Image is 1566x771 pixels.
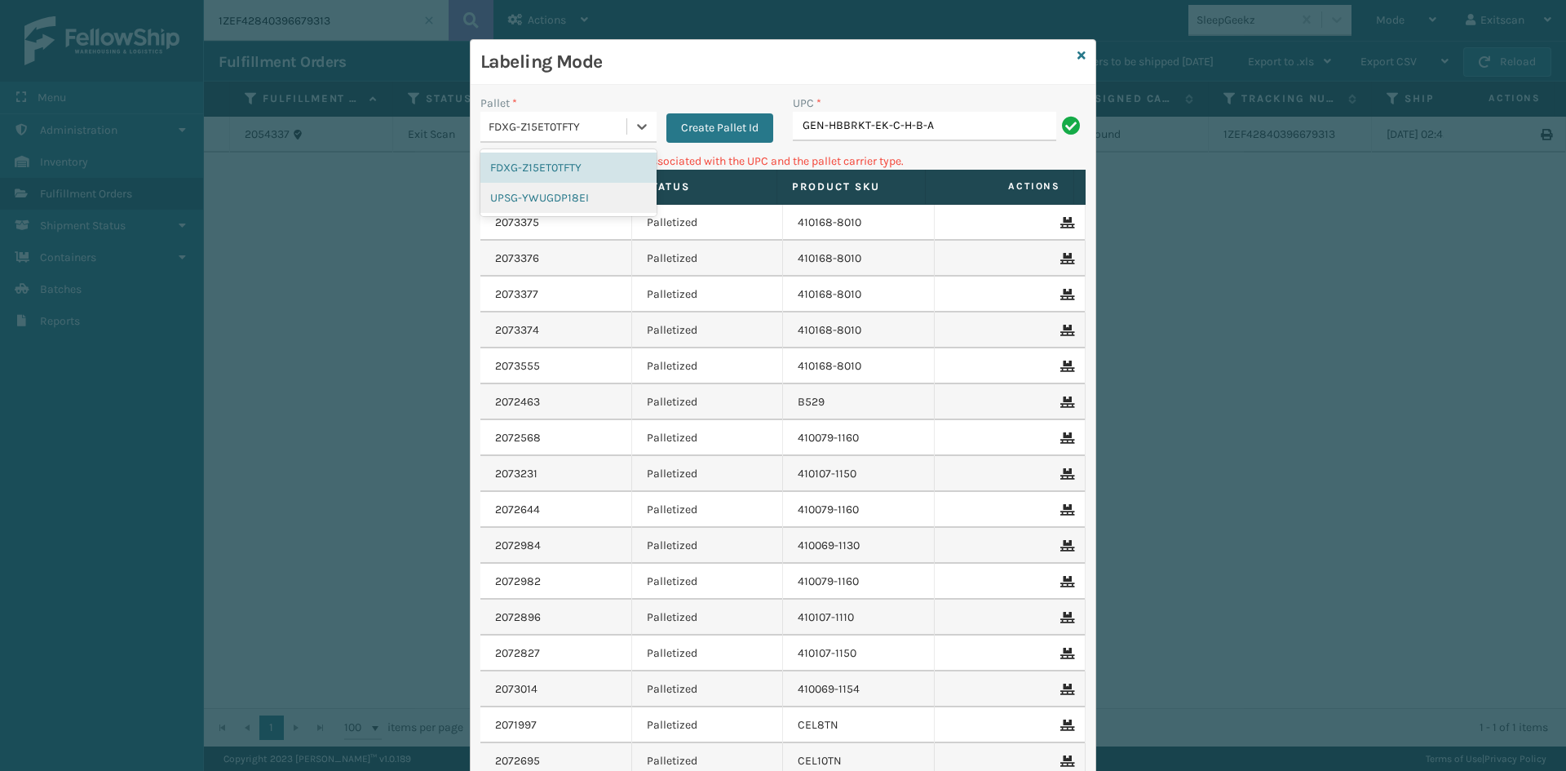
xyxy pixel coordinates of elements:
[495,681,537,698] a: 2073014
[783,600,935,636] td: 410107-1110
[495,430,541,446] a: 2072568
[632,707,784,743] td: Palletized
[644,179,762,194] label: Status
[1060,325,1070,336] i: Remove From Pallet
[783,312,935,348] td: 410168-8010
[783,492,935,528] td: 410079-1160
[495,609,541,626] a: 2072896
[793,95,821,112] label: UPC
[783,277,935,312] td: 410168-8010
[632,636,784,671] td: Palletized
[783,241,935,277] td: 410168-8010
[632,564,784,600] td: Palletized
[1060,432,1070,444] i: Remove From Pallet
[495,322,539,339] a: 2073374
[1060,289,1070,300] i: Remove From Pallet
[632,528,784,564] td: Palletized
[495,394,540,410] a: 2072463
[489,118,628,135] div: FDXG-Z15ET0TFTY
[495,502,540,518] a: 2072644
[1060,253,1070,264] i: Remove From Pallet
[1060,612,1070,623] i: Remove From Pallet
[783,528,935,564] td: 410069-1130
[495,286,538,303] a: 2073377
[495,358,540,374] a: 2073555
[783,671,935,707] td: 410069-1154
[495,753,540,769] a: 2072695
[783,348,935,384] td: 410168-8010
[783,456,935,492] td: 410107-1150
[632,312,784,348] td: Palletized
[632,277,784,312] td: Palletized
[495,538,541,554] a: 2072984
[480,50,1071,74] h3: Labeling Mode
[1060,720,1070,731] i: Remove From Pallet
[480,183,657,213] div: UPSG-YWUGDP18EI
[1060,755,1070,767] i: Remove From Pallet
[495,574,541,590] a: 2072982
[632,384,784,420] td: Palletized
[495,215,539,231] a: 2073375
[1060,468,1070,480] i: Remove From Pallet
[632,456,784,492] td: Palletized
[632,348,784,384] td: Palletized
[783,564,935,600] td: 410079-1160
[931,173,1070,200] span: Actions
[1060,361,1070,372] i: Remove From Pallet
[480,95,517,112] label: Pallet
[1060,684,1070,695] i: Remove From Pallet
[783,707,935,743] td: CEL8TN
[495,250,539,267] a: 2073376
[1060,576,1070,587] i: Remove From Pallet
[783,636,935,671] td: 410107-1150
[632,205,784,241] td: Palletized
[783,384,935,420] td: B529
[480,153,657,183] div: FDXG-Z15ET0TFTY
[495,717,537,733] a: 2071997
[632,241,784,277] td: Palletized
[783,420,935,456] td: 410079-1160
[666,113,773,143] button: Create Pallet Id
[1060,504,1070,516] i: Remove From Pallet
[495,645,540,662] a: 2072827
[1060,648,1070,659] i: Remove From Pallet
[632,671,784,707] td: Palletized
[783,205,935,241] td: 410168-8010
[1060,540,1070,552] i: Remove From Pallet
[480,153,1086,170] p: Can't find any fulfillment orders associated with the UPC and the pallet carrier type.
[1060,217,1070,228] i: Remove From Pallet
[495,466,537,482] a: 2073231
[632,492,784,528] td: Palletized
[1060,397,1070,408] i: Remove From Pallet
[792,179,910,194] label: Product SKU
[632,420,784,456] td: Palletized
[632,600,784,636] td: Palletized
